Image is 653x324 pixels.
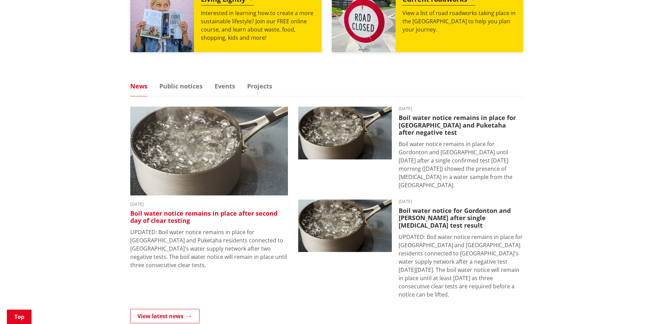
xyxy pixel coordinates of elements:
[298,107,392,159] img: boil water notice
[399,114,523,136] h3: Boil water notice remains in place for [GEOGRAPHIC_DATA] and Puketaha after negative test
[247,83,272,89] a: Projects
[399,233,523,299] p: UPDATED: Boil water notice remains in place for [GEOGRAPHIC_DATA] and [GEOGRAPHIC_DATA] residents...
[399,107,523,111] time: [DATE]
[201,9,315,42] p: Interested in learning how to create a more sustainable lifestyle? Join our FREE online course, a...
[130,210,288,225] h3: Boil water notice remains in place after second day of clear testing
[298,200,392,252] img: boil water notice
[130,83,147,89] a: News
[399,140,523,189] p: Boil water notice remains in place for Gordonton and [GEOGRAPHIC_DATA] until [DATE] after a singl...
[215,83,235,89] a: Events
[130,202,288,206] time: [DATE]
[7,310,32,324] a: Top
[130,107,288,195] img: boil water notice
[402,9,516,34] p: View a list of road roadworks taking place in the [GEOGRAPHIC_DATA] to help you plan your journey.
[621,295,646,320] iframe: Messenger Launcher
[130,309,199,323] a: View latest news
[298,200,523,299] a: boil water notice gordonton puketaha [DATE] Boil water notice for Gordonton and [PERSON_NAME] aft...
[159,83,203,89] a: Public notices
[298,107,523,189] a: boil water notice gordonton puketaha [DATE] Boil water notice remains in place for [GEOGRAPHIC_DA...
[399,207,523,229] h3: Boil water notice for Gordonton and [PERSON_NAME] after single [MEDICAL_DATA] test result
[399,200,523,204] time: [DATE]
[130,228,288,269] p: UPDATED: Boil water notice remains in place for [GEOGRAPHIC_DATA] and Puketaha residents connecte...
[130,107,288,269] a: boil water notice gordonton puketaha [DATE] Boil water notice remains in place after second day o...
